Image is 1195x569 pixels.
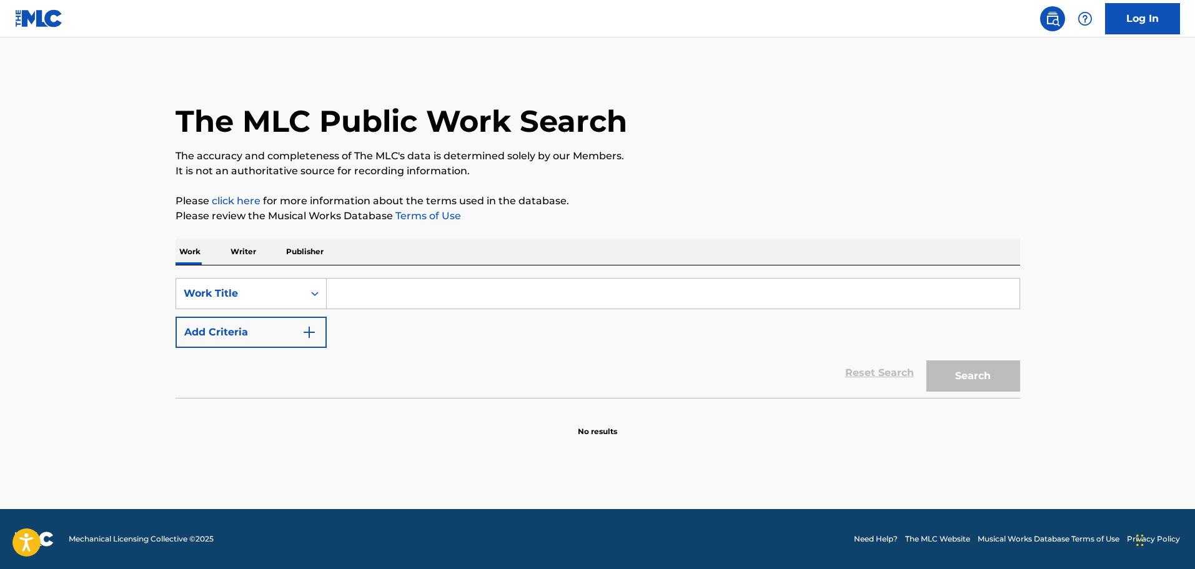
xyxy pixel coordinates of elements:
[302,325,317,340] img: 9d2ae6d4665cec9f34b9.svg
[1040,6,1065,31] a: Public Search
[212,195,260,207] a: click here
[1105,3,1180,34] a: Log In
[1127,533,1180,545] a: Privacy Policy
[578,411,617,437] p: No results
[184,286,296,301] div: Work Title
[176,102,627,140] h1: The MLC Public Work Search
[15,532,54,547] img: logo
[1045,11,1060,26] img: search
[1136,522,1144,559] div: Drag
[1078,11,1093,26] img: help
[227,239,260,265] p: Writer
[15,9,63,27] img: MLC Logo
[854,533,898,545] a: Need Help?
[1073,6,1098,31] div: Help
[69,533,214,545] span: Mechanical Licensing Collective © 2025
[176,164,1020,179] p: It is not an authoritative source for recording information.
[1133,509,1195,569] iframe: Chat Widget
[905,533,970,545] a: The MLC Website
[978,533,1119,545] a: Musical Works Database Terms of Use
[393,210,461,222] a: Terms of Use
[176,278,1020,398] form: Search Form
[176,194,1020,209] p: Please for more information about the terms used in the database.
[282,239,327,265] p: Publisher
[176,209,1020,224] p: Please review the Musical Works Database
[176,149,1020,164] p: The accuracy and completeness of The MLC's data is determined solely by our Members.
[176,317,327,348] button: Add Criteria
[176,239,204,265] p: Work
